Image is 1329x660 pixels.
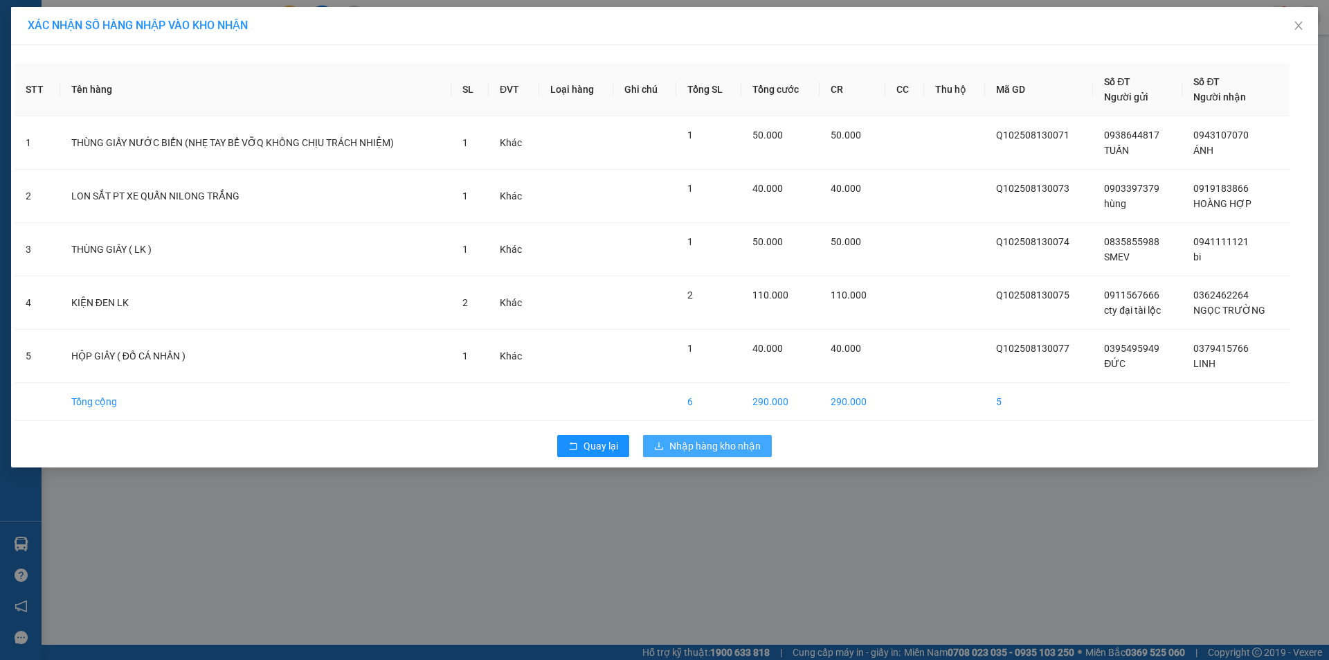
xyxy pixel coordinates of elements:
td: Khác [489,276,539,330]
span: XÁC NHẬN SỐ HÀNG NHẬP VÀO KHO NHẬN [28,19,248,32]
span: Q102508130073 [996,183,1069,194]
span: 0362462264 [1193,289,1249,301]
span: 1 [462,244,468,255]
span: 2 [462,297,468,308]
span: Q102508130075 [996,289,1069,301]
span: Số ĐT [1193,76,1220,87]
td: 1 [15,116,60,170]
span: Q102508130074 [996,236,1069,247]
td: 290.000 [741,383,819,421]
th: SL [451,63,489,116]
td: 2 [15,170,60,223]
td: THÙNG GIÂY ( LK ) [60,223,451,276]
th: Mã GD [985,63,1094,116]
span: LINH [1193,358,1215,369]
span: 40.000 [752,343,783,354]
td: HỘP GIÂY ( ĐỒ CÁ NHÂN ) [60,330,451,383]
span: Số ĐT [1104,76,1130,87]
td: Khác [489,170,539,223]
span: NGỌC TRƯỜNG [1193,305,1265,316]
td: Khác [489,223,539,276]
th: Ghi chú [613,63,676,116]
span: Nhập hàng kho nhận [669,438,761,454]
th: Tổng SL [676,63,741,116]
span: Quay lại [584,438,618,454]
span: 50.000 [831,236,861,247]
span: Người nhận [1193,91,1246,102]
span: ÁNH [1193,145,1213,156]
th: CC [885,63,925,116]
span: 0379415766 [1193,343,1249,354]
td: THÙNG GIẤY NƯỚC BIỂN (NHẸ TAY BỂ VỠQ KHÔNG CHỊU TRÁCH NHIỆM) [60,116,451,170]
span: hùng [1104,198,1126,209]
td: Khác [489,116,539,170]
span: close [1293,20,1304,31]
span: 0943107070 [1193,130,1249,141]
button: rollbackQuay lại [557,435,629,457]
td: 3 [15,223,60,276]
th: Loại hàng [539,63,614,116]
td: 5 [15,330,60,383]
span: 1 [462,350,468,362]
span: bi [1193,251,1201,262]
span: 50.000 [831,130,861,141]
th: Thu hộ [924,63,984,116]
td: Tổng cộng [60,383,451,421]
span: 0835855988 [1104,236,1159,247]
span: Người gửi [1104,91,1148,102]
span: 110.000 [752,289,788,301]
span: 40.000 [752,183,783,194]
span: HOÀNG HỢP [1193,198,1251,209]
span: 50.000 [752,130,783,141]
th: ĐVT [489,63,539,116]
td: KIỆN ĐEN LK [60,276,451,330]
span: Q102508130077 [996,343,1069,354]
button: downloadNhập hàng kho nhận [643,435,772,457]
span: ĐỨC [1104,358,1125,369]
th: CR [820,63,885,116]
span: 40.000 [831,183,861,194]
span: cty đại tài lộc [1104,305,1161,316]
span: TUẤN [1104,145,1129,156]
td: 290.000 [820,383,885,421]
span: 1 [687,183,693,194]
span: 1 [687,236,693,247]
span: 0903397379 [1104,183,1159,194]
span: 0941111121 [1193,236,1249,247]
span: 0919183866 [1193,183,1249,194]
span: 40.000 [831,343,861,354]
span: Q102508130071 [996,130,1069,141]
td: 5 [985,383,1094,421]
th: Tên hàng [60,63,451,116]
span: 0938644817 [1104,130,1159,141]
span: 1 [687,130,693,141]
span: 1 [462,190,468,202]
span: SMEV [1104,251,1130,262]
span: 1 [462,137,468,148]
span: 50.000 [752,236,783,247]
td: Khác [489,330,539,383]
th: STT [15,63,60,116]
span: rollback [568,441,578,452]
td: 6 [676,383,741,421]
button: Close [1279,7,1318,46]
td: LON SẮT PT XE QUẤN NILONG TRẮNG [60,170,451,223]
span: 110.000 [831,289,867,301]
span: 0395495949 [1104,343,1159,354]
span: 2 [687,289,693,301]
td: 4 [15,276,60,330]
span: 0911567666 [1104,289,1159,301]
span: download [654,441,664,452]
span: 1 [687,343,693,354]
th: Tổng cước [741,63,819,116]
